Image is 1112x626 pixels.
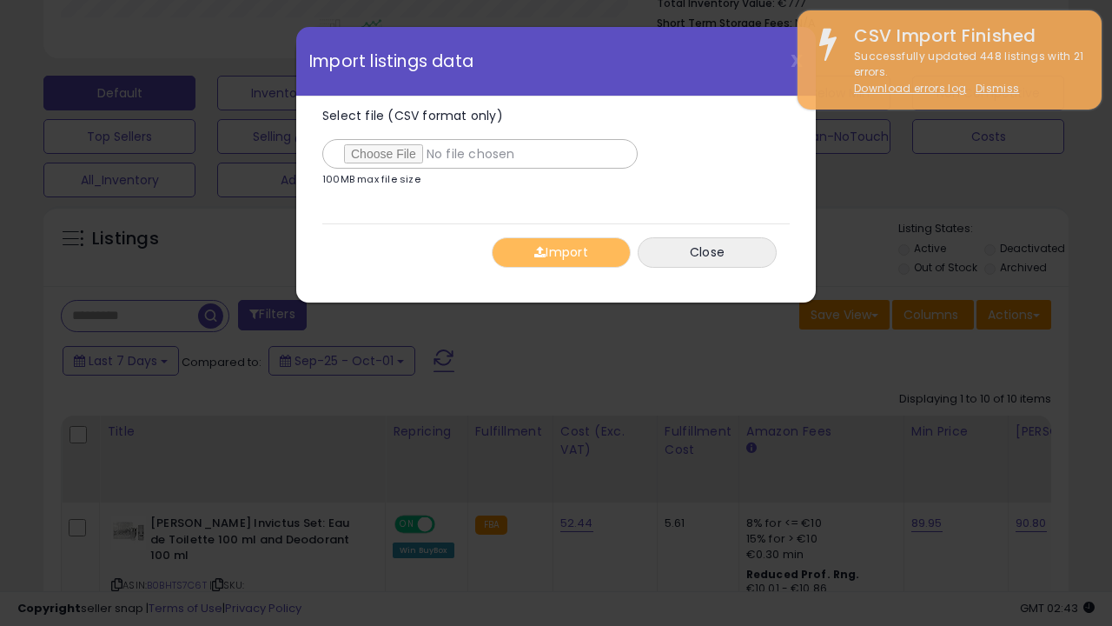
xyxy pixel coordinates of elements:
a: Download errors log [854,81,966,96]
button: Close [638,237,777,268]
span: X [791,49,803,73]
span: Select file (CSV format only) [322,107,503,124]
div: CSV Import Finished [841,23,1089,49]
u: Dismiss [976,81,1019,96]
div: Successfully updated 448 listings with 21 errors. [841,49,1089,97]
span: Import listings data [309,53,473,70]
p: 100MB max file size [322,175,420,184]
button: Import [492,237,631,268]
